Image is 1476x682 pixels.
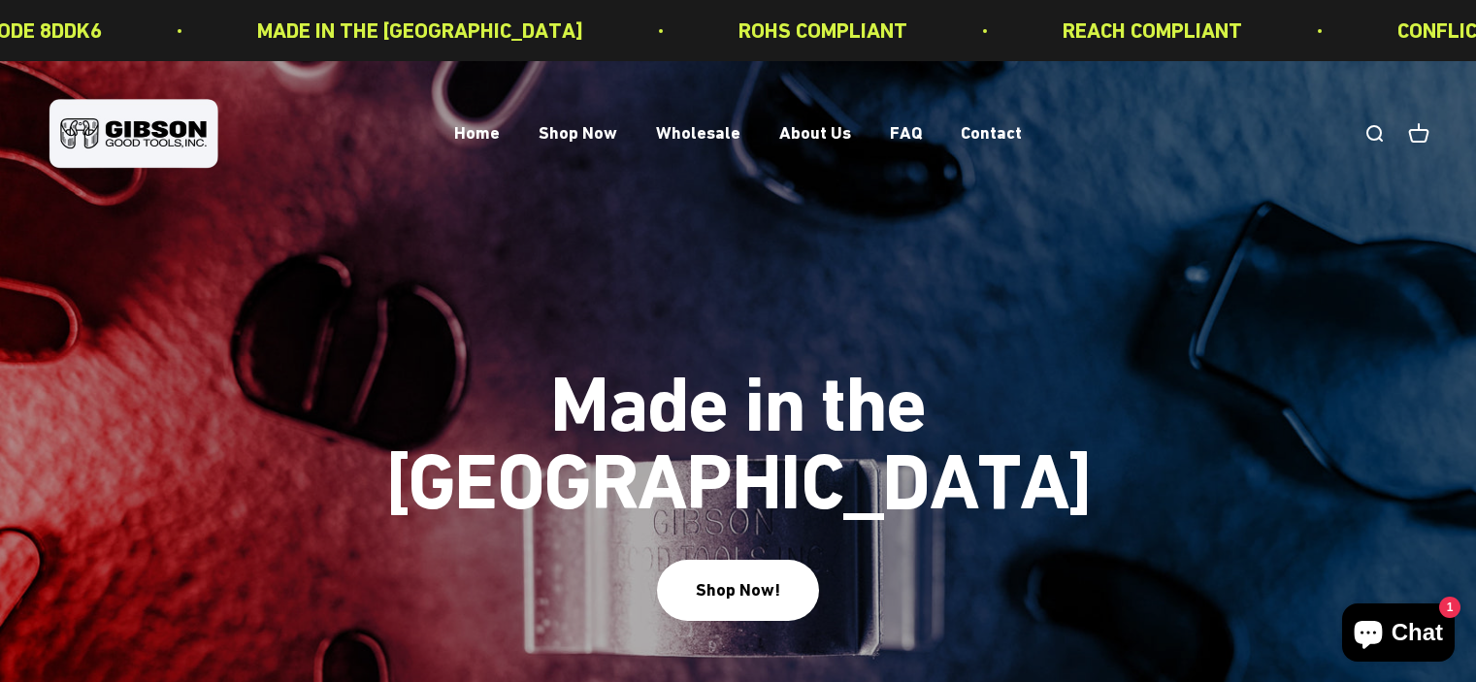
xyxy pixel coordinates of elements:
a: Shop Now [539,123,617,144]
split-lines: Made in the [GEOGRAPHIC_DATA] [360,437,1117,527]
a: Wholesale [656,123,740,144]
a: FAQ [890,123,922,144]
p: MADE IN THE [GEOGRAPHIC_DATA] [245,14,571,48]
button: Shop Now! [657,560,819,621]
inbox-online-store-chat: Shopify online store chat [1336,603,1460,666]
a: Home [454,123,500,144]
a: Contact [961,123,1022,144]
div: Shop Now! [696,576,780,604]
p: ROHS COMPLIANT [726,14,895,48]
a: About Us [779,123,851,144]
p: REACH COMPLIANT [1050,14,1230,48]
